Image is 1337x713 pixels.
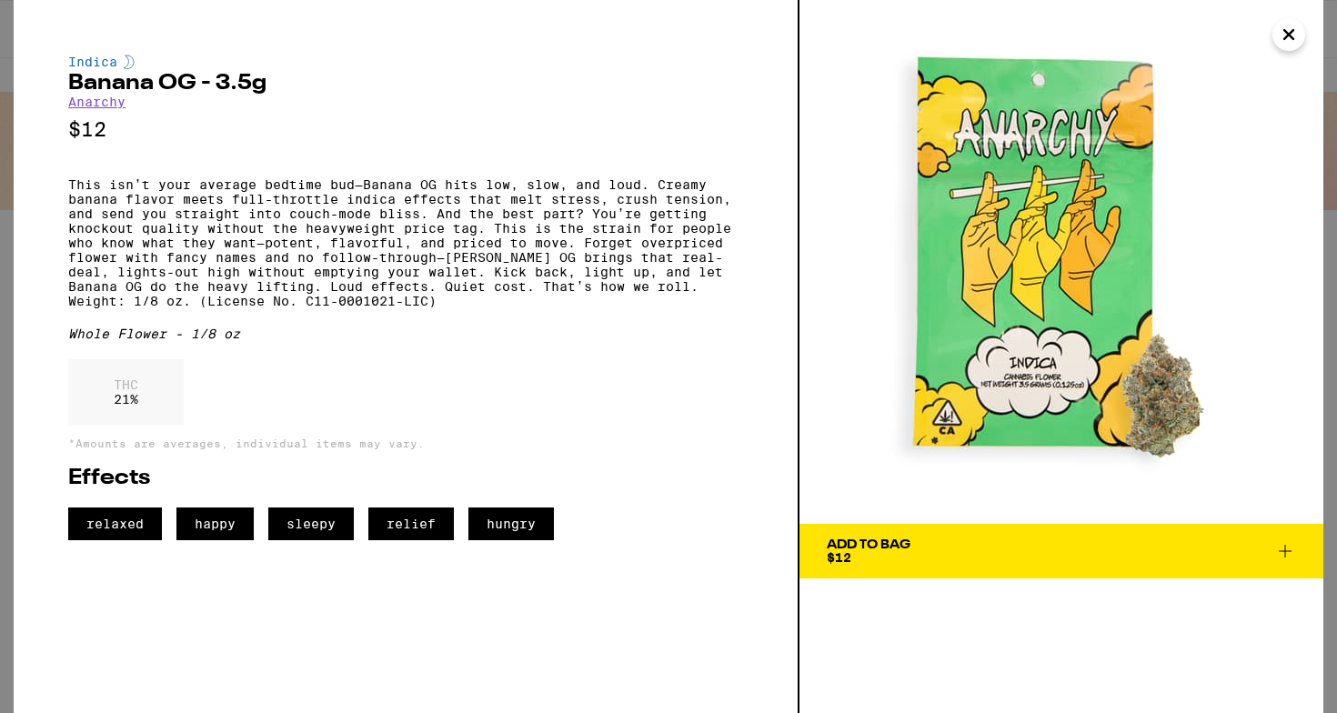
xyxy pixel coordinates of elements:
span: Hi. Need any help? [11,13,131,27]
button: Add To Bag$12 [799,524,1323,578]
span: $12 [827,550,851,565]
span: happy [176,507,254,540]
span: relaxed [68,507,162,540]
div: Indica [68,55,743,69]
h2: Banana OG - 3.5g [68,73,743,95]
img: indicaColor.svg [124,55,135,69]
p: This isn’t your average bedtime bud—Banana OG hits low, slow, and loud. Creamy banana flavor meet... [68,177,743,308]
div: Whole Flower - 1/8 oz [68,326,743,341]
p: THC [114,377,138,392]
p: *Amounts are averages, individual items may vary. [68,437,743,449]
div: Add To Bag [827,538,910,551]
span: relief [368,507,454,540]
span: sleepy [268,507,354,540]
button: Close [1272,18,1305,51]
p: $12 [68,118,743,141]
div: 21 % [68,359,184,425]
a: Anarchy [68,95,126,109]
h2: Effects [68,467,743,489]
span: hungry [468,507,554,540]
